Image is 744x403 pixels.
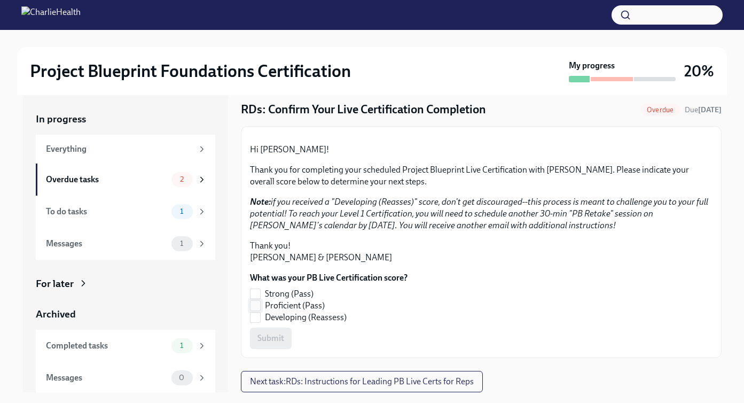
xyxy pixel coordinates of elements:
h4: RDs: Confirm Your Live Certification Completion [241,102,486,118]
div: Overdue tasks [46,174,167,185]
span: Overdue [640,106,680,114]
a: Messages0 [36,362,215,394]
em: if you received a "Developing (Reasses)" score, don't get discouraged--this process is meant to c... [250,197,708,230]
strong: Note: [250,197,271,207]
span: 1 [174,342,190,350]
p: Thank you! [PERSON_NAME] & [PERSON_NAME] [250,240,712,263]
label: What was your PB Live Certification score? [250,272,408,284]
span: Proficient (Pass) [265,300,325,312]
span: Due [685,105,722,114]
span: Next task : RDs: Instructions for Leading PB Live Certs for Reps [250,376,474,387]
div: Everything [46,143,193,155]
img: CharlieHealth [21,6,81,24]
a: To do tasks1 [36,196,215,228]
span: 0 [173,374,191,382]
p: Thank you for completing your scheduled Project Blueprint Live Certification with [PERSON_NAME]. ... [250,164,712,188]
h3: 20% [684,61,714,81]
a: For later [36,277,215,291]
div: Messages [46,238,167,250]
strong: My progress [569,60,615,72]
span: Strong (Pass) [265,288,314,300]
a: Messages1 [36,228,215,260]
div: Messages [46,372,167,384]
a: Everything [36,135,215,164]
p: Hi [PERSON_NAME]! [250,144,712,156]
a: In progress [36,112,215,126]
span: 1 [174,207,190,215]
strong: [DATE] [698,105,722,114]
a: Completed tasks1 [36,330,215,362]
a: Overdue tasks2 [36,164,215,196]
span: September 15th, 2025 10:00 [685,105,722,115]
div: To do tasks [46,206,167,218]
div: Completed tasks [46,340,167,352]
span: 2 [174,175,190,183]
div: For later [36,277,74,291]
span: 1 [174,239,190,247]
span: Developing (Reassess) [265,312,347,323]
h2: Project Blueprint Foundations Certification [30,60,351,82]
button: Next task:RDs: Instructions for Leading PB Live Certs for Reps [241,371,483,392]
a: Archived [36,307,215,321]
